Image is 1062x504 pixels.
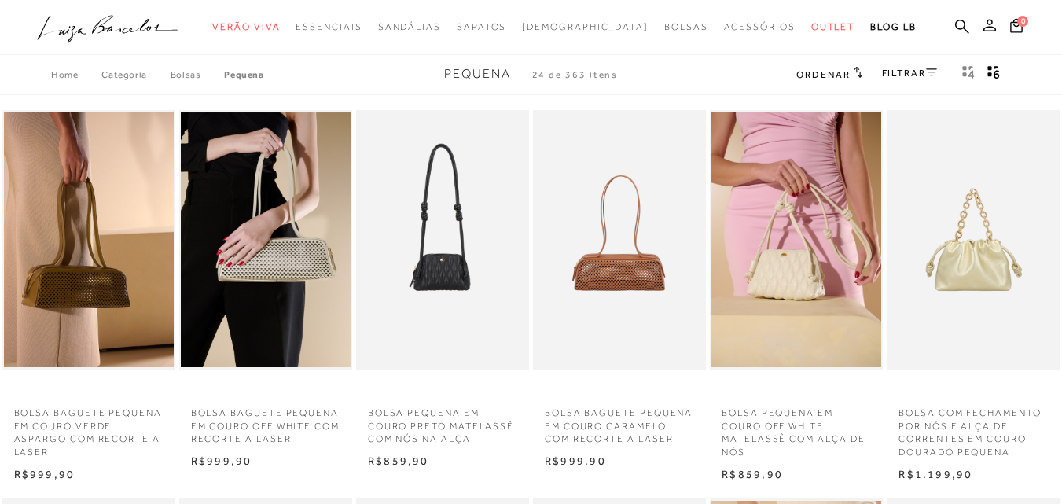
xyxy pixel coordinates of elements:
img: BOLSA BAGUETE PEQUENA EM COURO OFF WHITE COM RECORTE A LASER [181,112,351,367]
a: categoryNavScreenReaderText [457,13,506,42]
img: BOLSA PEQUENA EM COURO PRETO MATELASSÊ COM NÓS NA ALÇA [358,112,527,367]
span: [DEMOGRAPHIC_DATA] [522,21,649,32]
a: BOLSA BAGUETE PEQUENA EM COURO VERDE ASPARGO COM RECORTE A LASER [2,397,175,459]
a: noSubCategoriesText [522,13,649,42]
a: Home [51,69,101,80]
span: BLOG LB [870,21,916,32]
img: BOLSA COM FECHAMENTO POR NÓS E ALÇA DE CORRENTES EM COURO DOURADO PEQUENA [888,112,1058,367]
a: categoryNavScreenReaderText [378,13,441,42]
a: FILTRAR [882,68,937,79]
span: R$999,90 [14,468,75,480]
span: R$999,90 [191,454,252,467]
a: BOLSA PEQUENA EM COURO OFF WHITE MATELASSÊ COM ALÇA DE NÓS BOLSA PEQUENA EM COURO OFF WHITE MATEL... [711,112,881,367]
a: Categoria [101,69,170,80]
img: BOLSA BAGUETE PEQUENA EM COURO VERDE ASPARGO COM RECORTE A LASER [4,112,174,367]
span: Verão Viva [212,21,280,32]
a: categoryNavScreenReaderText [296,13,362,42]
a: BOLSA BAGUETE PEQUENA EM COURO CARAMELO COM RECORTE A LASER BOLSA BAGUETE PEQUENA EM COURO CARAME... [535,112,704,367]
a: categoryNavScreenReaderText [664,13,708,42]
a: Bolsas [171,69,225,80]
span: Pequena [444,67,511,81]
a: BOLSA BAGUETE PEQUENA EM COURO OFF WHITE COM RECORTE A LASER BOLSA BAGUETE PEQUENA EM COURO OFF W... [181,112,351,367]
span: Ordenar [796,69,850,80]
button: 0 [1005,17,1027,39]
img: BOLSA BAGUETE PEQUENA EM COURO CARAMELO COM RECORTE A LASER [535,112,704,367]
span: R$1.199,90 [898,468,972,480]
a: BOLSA COM FECHAMENTO POR NÓS E ALÇA DE CORRENTES EM COURO DOURADO PEQUENA [887,397,1060,459]
a: categoryNavScreenReaderText [724,13,796,42]
span: Sandálias [378,21,441,32]
span: Outlet [811,21,855,32]
span: 24 de 363 itens [532,69,619,80]
a: BOLSA BAGUETE PEQUENA EM COURO VERDE ASPARGO COM RECORTE A LASER BOLSA BAGUETE PEQUENA EM COURO V... [4,112,174,367]
a: BLOG LB [870,13,916,42]
span: Acessórios [724,21,796,32]
button: Mostrar 4 produtos por linha [957,64,979,85]
a: BOLSA PEQUENA EM COURO OFF WHITE MATELASSÊ COM ALÇA DE NÓS [710,397,883,459]
a: BOLSA COM FECHAMENTO POR NÓS E ALÇA DE CORRENTES EM COURO DOURADO PEQUENA BOLSA COM FECHAMENTO PO... [888,112,1058,367]
span: R$859,90 [722,468,783,480]
a: BOLSA BAGUETE PEQUENA EM COURO CARAMELO COM RECORTE A LASER [533,397,706,446]
span: Sapatos [457,21,506,32]
span: R$859,90 [368,454,429,467]
span: Bolsas [664,21,708,32]
a: Pequena [224,69,263,80]
a: BOLSA BAGUETE PEQUENA EM COURO OFF WHITE COM RECORTE A LASER [179,397,352,446]
span: R$999,90 [545,454,606,467]
a: BOLSA PEQUENA EM COURO PRETO MATELASSÊ COM NÓS NA ALÇA [356,397,529,446]
span: Essenciais [296,21,362,32]
button: gridText6Desc [983,64,1005,85]
img: BOLSA PEQUENA EM COURO OFF WHITE MATELASSÊ COM ALÇA DE NÓS [711,112,881,367]
span: 0 [1017,16,1028,27]
a: categoryNavScreenReaderText [811,13,855,42]
a: BOLSA PEQUENA EM COURO PRETO MATELASSÊ COM NÓS NA ALÇA BOLSA PEQUENA EM COURO PRETO MATELASSÊ COM... [358,112,527,367]
a: categoryNavScreenReaderText [212,13,280,42]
